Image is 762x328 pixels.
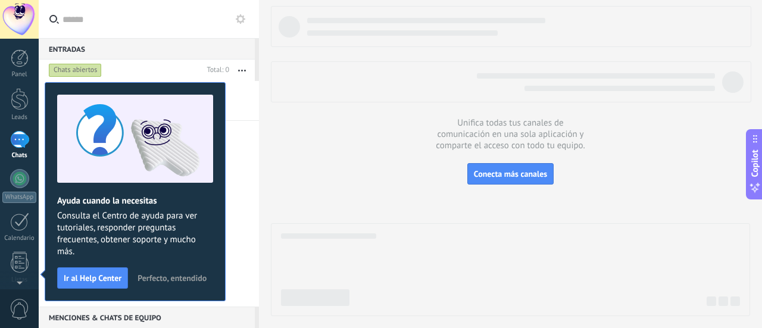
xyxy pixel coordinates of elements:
[39,307,255,328] div: Menciones & Chats de equipo
[202,64,229,76] div: Total: 0
[474,168,547,179] span: Conecta más canales
[57,267,128,289] button: Ir al Help Center
[2,71,37,79] div: Panel
[138,274,207,282] span: Perfecto, entendido
[132,269,212,287] button: Perfecto, entendido
[2,235,37,242] div: Calendario
[2,152,37,160] div: Chats
[49,63,102,77] div: Chats abiertos
[64,274,121,282] span: Ir al Help Center
[39,38,255,60] div: Entradas
[2,114,37,121] div: Leads
[749,149,761,177] span: Copilot
[2,192,36,203] div: WhatsApp
[57,195,213,207] h2: Ayuda cuando la necesitas
[467,163,554,185] button: Conecta más canales
[57,210,213,258] span: Consulta el Centro de ayuda para ver tutoriales, responder preguntas frecuentes, obtener soporte ...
